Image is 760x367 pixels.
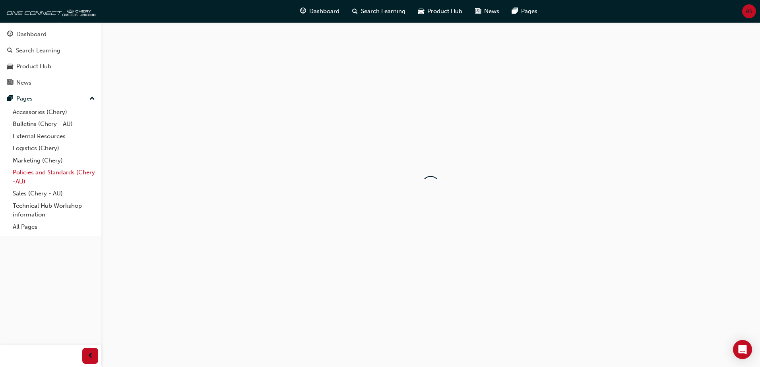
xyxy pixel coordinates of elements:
[10,118,98,130] a: Bulletins (Chery - AU)
[309,7,339,16] span: Dashboard
[7,79,13,87] span: news-icon
[16,94,33,103] div: Pages
[4,3,95,19] img: oneconnect
[742,4,756,18] button: AS
[469,3,506,19] a: news-iconNews
[484,7,499,16] span: News
[16,62,51,71] div: Product Hub
[10,142,98,155] a: Logistics (Chery)
[7,47,13,54] span: search-icon
[89,94,95,104] span: up-icon
[10,200,98,221] a: Technical Hub Workshop information
[10,106,98,118] a: Accessories (Chery)
[10,221,98,233] a: All Pages
[475,6,481,16] span: news-icon
[427,7,462,16] span: Product Hub
[10,187,98,200] a: Sales (Chery - AU)
[412,3,469,19] a: car-iconProduct Hub
[16,78,31,87] div: News
[352,6,358,16] span: search-icon
[521,7,537,16] span: Pages
[3,25,98,91] button: DashboardSearch LearningProduct HubNews
[733,340,752,359] div: Open Intercom Messenger
[87,351,93,361] span: prev-icon
[746,7,752,16] span: AS
[361,7,405,16] span: Search Learning
[3,27,98,42] a: Dashboard
[3,91,98,106] button: Pages
[346,3,412,19] a: search-iconSearch Learning
[16,30,47,39] div: Dashboard
[10,166,98,187] a: Policies and Standards (Chery -AU)
[506,3,544,19] a: pages-iconPages
[300,6,306,16] span: guage-icon
[10,155,98,167] a: Marketing (Chery)
[10,130,98,143] a: External Resources
[512,6,518,16] span: pages-icon
[7,31,13,38] span: guage-icon
[418,6,424,16] span: car-icon
[16,46,60,55] div: Search Learning
[294,3,346,19] a: guage-iconDashboard
[3,59,98,74] a: Product Hub
[3,43,98,58] a: Search Learning
[3,75,98,90] a: News
[7,95,13,102] span: pages-icon
[7,63,13,70] span: car-icon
